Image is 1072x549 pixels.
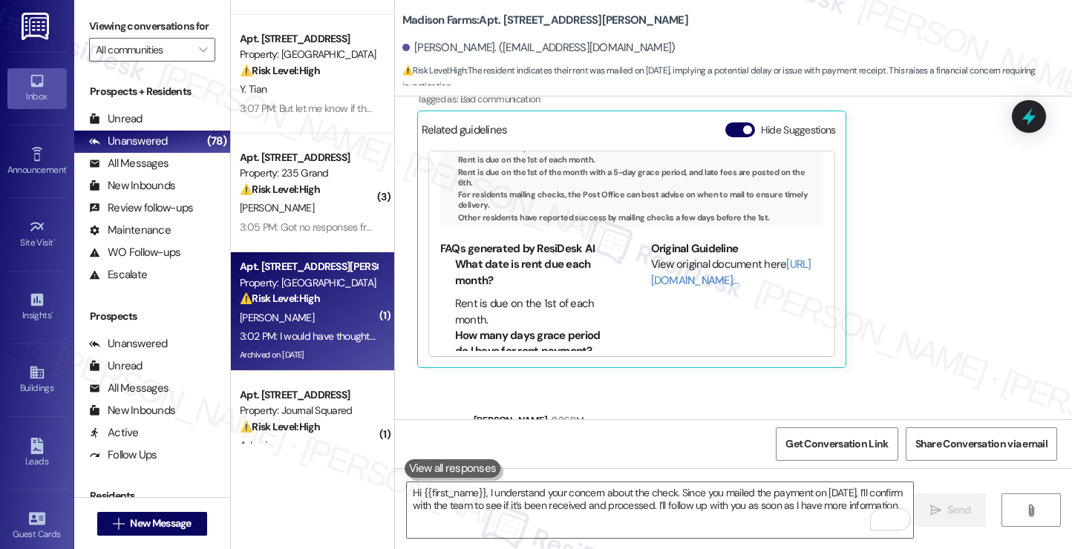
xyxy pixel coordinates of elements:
div: New Inbounds [89,403,175,418]
div: Prospects [74,309,230,324]
b: FAQs generated by ResiDesk AI [440,241,595,256]
i:  [113,518,124,530]
li: Rent is due on the 1st of each month. [458,154,817,165]
div: Property: [GEOGRAPHIC_DATA] [240,47,377,62]
li: Other residents have reported success by mailing checks a few days before the 1st. [458,212,817,223]
span: Share Conversation via email [915,436,1048,452]
span: Bad communication [460,93,540,105]
span: : The resident indicates their rent was mailed on [DATE], implying a potential delay or issue wit... [402,63,1072,95]
span: • [66,162,68,173]
div: Apt. [STREET_ADDRESS][PERSON_NAME] [240,259,377,274]
div: (78) [203,130,230,153]
div: Unanswered [89,134,168,149]
div: 3:02 PM: I would have thought you would have received it by now. It was mailed on the [DATE]. Tha... [240,329,691,343]
a: Buildings [7,360,67,400]
input: All communities [96,38,192,62]
span: Y. Tian [240,82,267,96]
span: Get Conversation Link [785,436,888,452]
strong: ⚠️ Risk Level: High [240,183,320,196]
b: Original Guideline [651,241,739,256]
i:  [930,504,941,516]
a: Inbox [7,68,67,108]
span: [PERSON_NAME] [240,201,314,214]
a: Insights • [7,287,67,327]
div: Property: Journal Squared [240,403,377,418]
div: Property: 235 Grand [240,165,377,181]
textarea: To enrich screen reader interactions, please activate Accessibility in Grammarly extension settings [407,482,913,538]
img: ResiDesk Logo [22,13,52,40]
strong: ⚠️ Risk Level: High [240,64,320,77]
span: • [51,308,53,318]
div: Apt. [STREET_ADDRESS] [240,150,377,165]
div: Escalate [89,267,147,283]
button: Share Conversation via email [906,427,1057,461]
div: The resident is likely inquiring about a payment that was mailed. This FAQ provides information a... [440,105,823,227]
div: Archived on [DATE] [238,346,379,364]
div: Unread [89,111,143,127]
div: New Inbounds [89,178,175,194]
span: [PERSON_NAME] [240,311,314,324]
strong: ⚠️ Risk Level: High [402,65,466,76]
a: [URL][DOMAIN_NAME]… [651,257,811,287]
strong: ⚠️ Risk Level: High [240,420,320,433]
span: • [53,235,56,246]
div: All Messages [89,156,169,171]
div: Residents [74,488,230,504]
button: Get Conversation Link [776,427,898,461]
label: Viewing conversations for [89,15,215,38]
strong: ⚠️ Risk Level: High [240,292,320,305]
div: 8:26 PM [548,412,584,428]
div: [PERSON_NAME] [474,412,1061,433]
button: Send [915,493,987,527]
div: Property: [GEOGRAPHIC_DATA] [240,275,377,291]
span: A. Leviev [240,438,277,452]
div: 3:05 PM: Got no responses from you* [240,220,403,234]
div: 3:07 PM: But let me know if there's a way to do wire transfer or there's other ways [240,102,587,115]
span: New Message [130,516,191,531]
div: View original document here [651,257,823,289]
div: Prospects + Residents [74,84,230,99]
div: Unanswered [89,336,168,352]
a: Site Visit • [7,214,67,254]
b: Madison Farms: Apt. [STREET_ADDRESS][PERSON_NAME] [402,13,688,28]
div: Follow Ups [89,447,157,463]
div: Apt. [STREET_ADDRESS] [240,387,377,403]
div: Active [89,425,139,441]
div: All Messages [89,381,169,396]
div: Related guidelines [422,122,508,144]
a: Leads [7,433,67,473]
div: WO Follow-ups [89,245,180,260]
div: Apt. [STREET_ADDRESS] [240,31,377,47]
label: Hide Suggestions [761,122,836,138]
li: Rent is due on the 1st of each month. [455,296,612,328]
i:  [1025,504,1036,516]
div: Unread [89,358,143,374]
li: For residents mailing checks, the Post Office can best advise on when to mail to ensure timely de... [458,189,817,211]
a: Guest Cards [7,506,67,546]
li: Rent is due on the 1st of the month with a 5-day grace period, and late fees are posted on the 6th. [458,167,817,188]
li: How many days grace period do I have for rent payment? [455,328,612,360]
div: Review follow-ups [89,200,193,216]
li: What date is rent due each month? [455,257,612,289]
span: Send [947,502,970,518]
div: Tagged as: [417,88,898,110]
div: [PERSON_NAME]. ([EMAIL_ADDRESS][DOMAIN_NAME]) [402,40,676,56]
div: Maintenance [89,223,171,238]
i:  [199,44,207,56]
button: New Message [97,512,207,536]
